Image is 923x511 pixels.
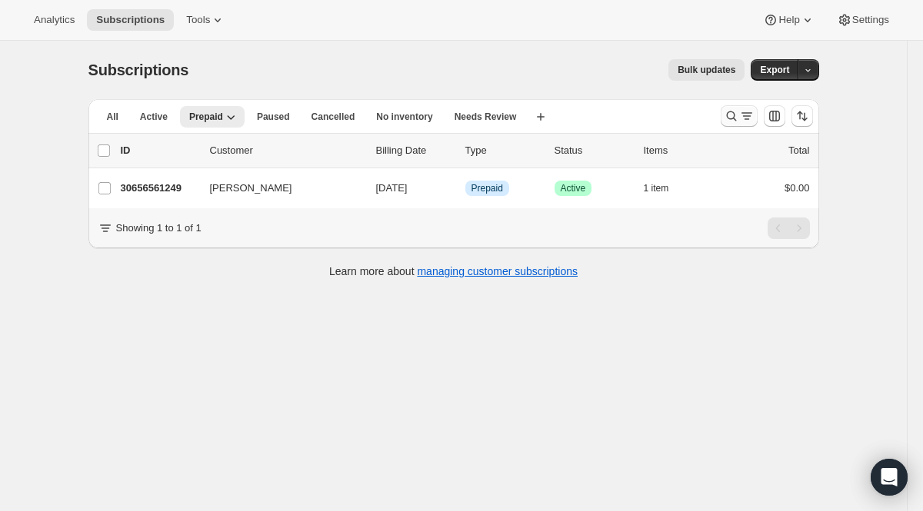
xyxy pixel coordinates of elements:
p: ID [121,143,198,158]
p: Billing Date [376,143,453,158]
span: Cancelled [312,111,355,123]
div: Type [465,143,542,158]
nav: Pagination [768,217,810,239]
p: Showing 1 to 1 of 1 [116,221,202,236]
button: Sort the results [791,105,813,127]
span: Export [760,64,789,76]
button: Customize table column order and visibility [764,105,785,127]
span: Prepaid [471,182,503,194]
span: Active [140,111,168,123]
button: [PERSON_NAME] [201,176,355,201]
span: Prepaid [189,111,223,123]
button: Help [754,9,824,31]
p: Total [788,143,809,158]
span: $0.00 [785,182,810,194]
button: 1 item [644,178,686,199]
button: Analytics [25,9,84,31]
span: Subscriptions [88,61,189,78]
button: Create new view [528,106,553,128]
button: Tools [177,9,235,31]
span: Paused [257,111,290,123]
div: 30656561249[PERSON_NAME][DATE]InfoPrepaidSuccessActive1 item$0.00 [121,178,810,199]
span: Settings [852,14,889,26]
button: Export [751,59,798,81]
span: Needs Review [455,111,517,123]
div: IDCustomerBilling DateTypeStatusItemsTotal [121,143,810,158]
span: [PERSON_NAME] [210,181,292,196]
button: Subscriptions [87,9,174,31]
button: Settings [828,9,898,31]
p: Learn more about [329,264,578,279]
span: All [107,111,118,123]
span: Subscriptions [96,14,165,26]
span: No inventory [376,111,432,123]
button: Search and filter results [721,105,758,127]
span: Analytics [34,14,75,26]
span: Bulk updates [678,64,735,76]
p: Customer [210,143,364,158]
span: Help [778,14,799,26]
div: Items [644,143,721,158]
div: Open Intercom Messenger [871,459,908,496]
span: 1 item [644,182,669,194]
span: Active [561,182,586,194]
a: managing customer subscriptions [417,265,578,277]
span: Tools [186,14,210,26]
p: 30656561249 [121,181,198,196]
span: [DATE] [376,182,408,194]
p: Status [555,143,631,158]
button: Bulk updates [668,59,745,81]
